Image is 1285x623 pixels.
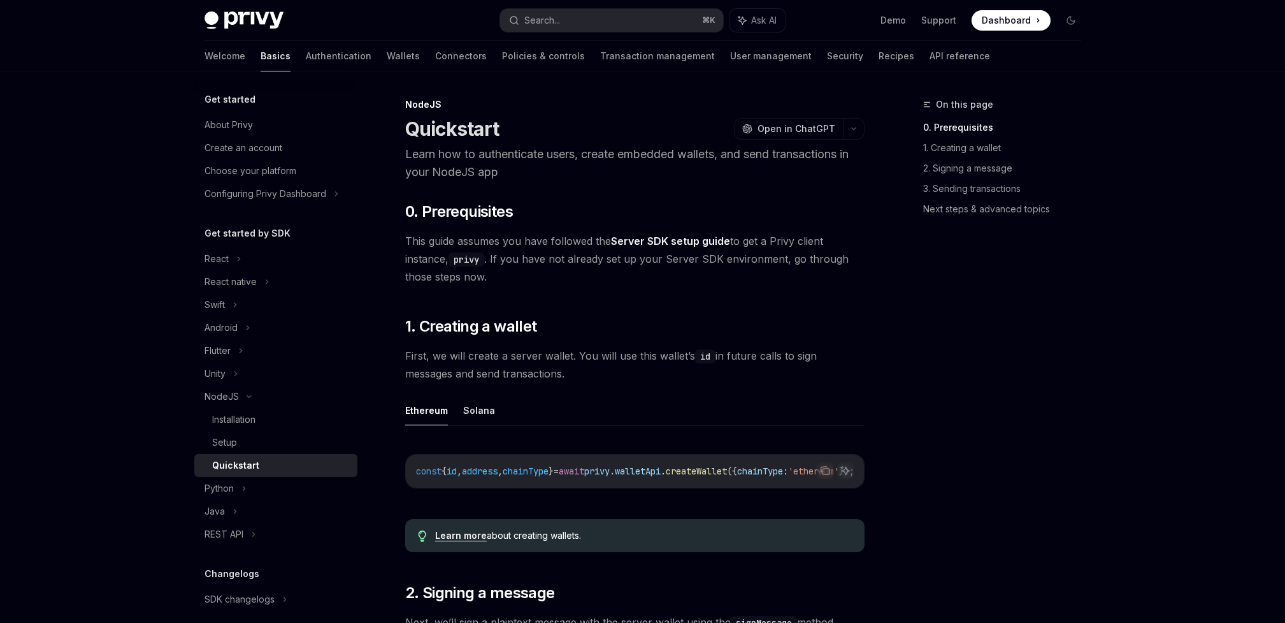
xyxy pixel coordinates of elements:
[405,232,865,286] span: This guide assumes you have followed the to get a Privy client instance, . If you have not alread...
[441,465,447,477] span: {
[405,202,513,222] span: 0. Prerequisites
[702,15,715,26] span: ⌘ K
[923,117,1091,138] a: 0. Prerequisites
[559,465,584,477] span: await
[923,179,1091,199] a: 3. Sending transactions
[584,465,610,477] span: privy
[788,465,839,477] span: 'ethereum'
[212,435,237,450] div: Setup
[610,465,615,477] span: .
[435,529,851,542] div: about creating wallets.
[972,10,1051,31] a: Dashboard
[194,159,357,182] a: Choose your platform
[554,465,559,477] span: =
[727,465,737,477] span: ({
[524,13,560,28] div: Search...
[435,41,487,71] a: Connectors
[205,163,296,179] div: Choose your platform
[500,9,723,32] button: Search...⌘K
[457,465,462,477] span: ,
[405,316,537,337] span: 1. Creating a wallet
[261,41,291,71] a: Basics
[615,465,661,477] span: walletApi
[730,41,812,71] a: User management
[463,395,495,425] button: Solana
[205,504,225,519] div: Java
[839,465,854,477] span: });
[205,481,234,496] div: Python
[405,117,499,140] h1: Quickstart
[205,343,231,358] div: Flutter
[205,566,259,582] h5: Changelogs
[666,465,727,477] span: createWallet
[405,395,448,425] button: Ethereum
[462,465,498,477] span: address
[734,118,843,140] button: Open in ChatGPT
[502,41,585,71] a: Policies & controls
[549,465,554,477] span: }
[923,199,1091,219] a: Next steps & advanced topics
[205,140,282,156] div: Create an account
[923,138,1091,158] a: 1. Creating a wallet
[729,9,786,32] button: Ask AI
[205,274,257,290] div: React native
[879,41,914,71] a: Recipes
[936,97,993,112] span: On this page
[416,465,441,477] span: const
[921,14,956,27] a: Support
[751,14,777,27] span: Ask AI
[212,458,259,473] div: Quickstart
[982,14,1031,27] span: Dashboard
[205,389,239,404] div: NodeJS
[205,41,245,71] a: Welcome
[880,14,906,27] a: Demo
[205,297,225,312] div: Swift
[737,465,788,477] span: chainType:
[205,320,238,335] div: Android
[205,366,226,381] div: Unity
[827,41,863,71] a: Security
[205,117,253,133] div: About Privy
[194,408,357,431] a: Installation
[194,454,357,477] a: Quickstart
[498,465,503,477] span: ,
[817,462,833,479] button: Copy the contents from the code block
[205,251,229,267] div: React
[194,136,357,159] a: Create an account
[930,41,990,71] a: API reference
[405,347,865,383] span: First, we will create a server wallet. You will use this wallet’s in future calls to sign message...
[447,465,457,477] span: id
[405,98,865,111] div: NodeJS
[503,465,549,477] span: chainType
[205,592,275,607] div: SDK changelogs
[194,431,357,454] a: Setup
[205,226,291,241] h5: Get started by SDK
[194,114,357,136] a: About Privy
[600,41,715,71] a: Transaction management
[418,531,427,542] svg: Tip
[205,186,326,202] div: Configuring Privy Dashboard
[205,527,243,542] div: REST API
[757,122,835,135] span: Open in ChatGPT
[923,158,1091,179] a: 2. Signing a message
[205,92,255,107] h5: Get started
[405,145,865,181] p: Learn how to authenticate users, create embedded wallets, and send transactions in your NodeJS app
[837,462,854,479] button: Ask AI
[449,253,484,267] code: privy
[661,465,666,477] span: .
[306,41,371,71] a: Authentication
[212,412,255,427] div: Installation
[405,583,555,603] span: 2. Signing a message
[435,530,487,541] a: Learn more
[611,235,730,248] a: Server SDK setup guide
[387,41,420,71] a: Wallets
[1061,10,1081,31] button: Toggle dark mode
[695,349,715,363] code: id
[205,11,284,29] img: dark logo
